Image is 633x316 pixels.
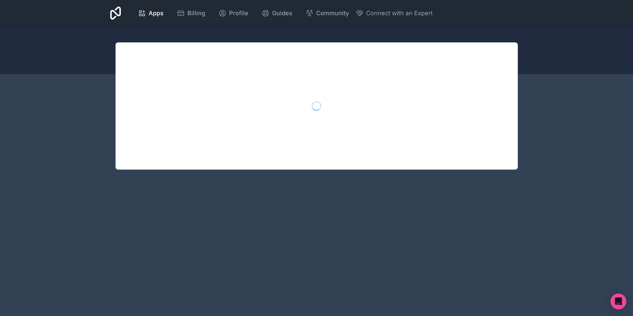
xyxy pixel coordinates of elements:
[133,6,169,21] a: Apps
[149,9,164,18] span: Apps
[356,9,433,18] button: Connect with an Expert
[229,9,248,18] span: Profile
[366,9,433,18] span: Connect with an Expert
[300,6,354,21] a: Community
[256,6,298,21] a: Guides
[610,293,626,309] div: Open Intercom Messenger
[171,6,211,21] a: Billing
[213,6,254,21] a: Profile
[187,9,205,18] span: Billing
[316,9,349,18] span: Community
[272,9,292,18] span: Guides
